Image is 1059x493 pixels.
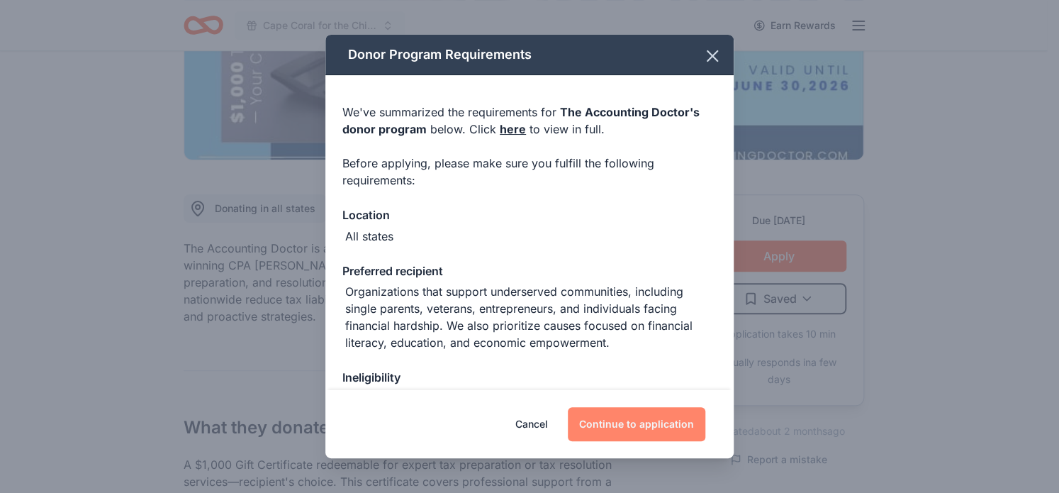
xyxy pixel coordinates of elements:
button: Cancel [515,407,548,441]
button: Continue to application [568,407,705,441]
div: Ineligibility [342,368,717,387]
div: All states [345,228,393,245]
div: Donor Program Requirements [325,35,734,75]
div: Preferred recipient [342,262,717,280]
div: Organizations that support underserved communities, including single parents, veterans, entrepren... [345,283,717,351]
a: here [500,121,526,138]
div: We've summarized the requirements for below. Click to view in full. [342,104,717,138]
div: Location [342,206,717,224]
div: Before applying, please make sure you fulfill the following requirements: [342,155,717,189]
